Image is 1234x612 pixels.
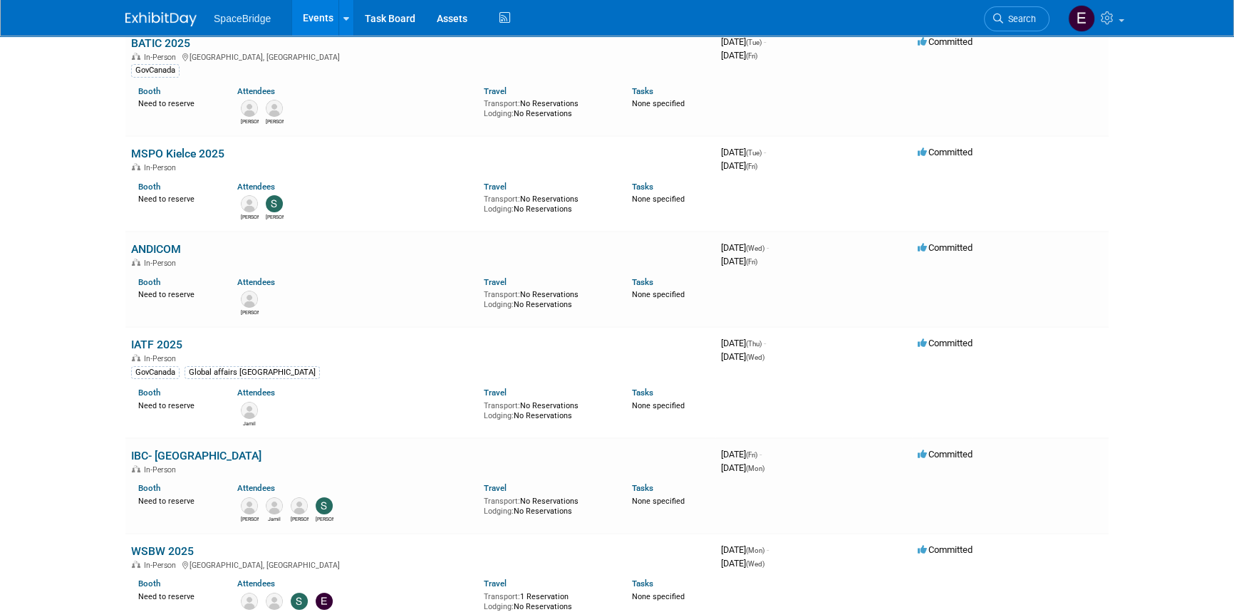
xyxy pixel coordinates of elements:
span: - [764,338,766,348]
a: Booth [138,182,160,192]
a: MSPO Kielce 2025 [131,147,224,160]
a: Booth [138,388,160,398]
span: Transport: [484,195,520,204]
span: Transport: [484,401,520,410]
span: [DATE] [721,147,766,157]
span: Transport: [484,99,520,108]
span: - [764,36,766,47]
div: Stella Gelerman [316,514,333,523]
img: In-Person Event [132,259,140,266]
span: [DATE] [721,462,764,473]
span: [DATE] [721,50,757,61]
span: (Mon) [746,465,764,472]
span: Search [1003,14,1036,24]
span: Lodging: [484,109,514,118]
div: 1 Reservation No Reservations [484,589,611,611]
a: Attendees [237,277,275,287]
span: In-Person [144,163,180,172]
span: [DATE] [721,242,769,253]
div: David Gelerman [241,212,259,221]
div: No Reservations No Reservations [484,398,611,420]
div: Need to reserve [138,494,216,507]
span: Transport: [484,497,520,506]
div: Need to reserve [138,398,216,411]
a: Tasks [632,182,653,192]
img: In-Person Event [132,465,140,472]
span: None specified [632,290,685,299]
div: Amir Kashani [291,514,308,523]
a: Booth [138,86,160,96]
a: Tasks [632,86,653,96]
a: Tasks [632,579,653,588]
span: In-Person [144,53,180,62]
span: (Fri) [746,451,757,459]
img: In-Person Event [132,53,140,60]
a: Tasks [632,277,653,287]
div: Need to reserve [138,287,216,300]
span: Lodging: [484,602,514,611]
img: Gonzalez Juan Carlos [241,291,258,308]
span: (Fri) [746,162,757,170]
a: Travel [484,388,507,398]
img: Amir Kashani [291,497,308,514]
span: Lodging: [484,507,514,516]
span: [DATE] [721,544,769,555]
a: Attendees [237,86,275,96]
span: (Wed) [746,353,764,361]
span: In-Person [144,561,180,570]
span: (Wed) [746,560,764,568]
span: - [767,544,769,555]
a: IATF 2025 [131,338,182,351]
a: IBC- [GEOGRAPHIC_DATA] [131,449,261,462]
a: Travel [484,277,507,287]
span: Lodging: [484,300,514,309]
span: [DATE] [721,558,764,569]
div: Gonzalez Juan Carlos [241,308,259,316]
a: Attendees [237,388,275,398]
a: Booth [138,579,160,588]
div: Stella Gelerman [266,212,284,221]
div: David Gelerman [241,514,259,523]
span: (Thu) [746,340,762,348]
span: - [759,449,762,460]
span: - [767,242,769,253]
span: In-Person [144,354,180,363]
span: None specified [632,592,685,601]
div: [GEOGRAPHIC_DATA], [GEOGRAPHIC_DATA] [131,559,710,570]
span: In-Person [144,259,180,268]
span: [DATE] [721,160,757,171]
span: Committed [918,242,973,253]
a: Booth [138,483,160,493]
img: Stella Gelerman [291,593,308,610]
img: Mike Di Paolo [266,593,283,610]
span: None specified [632,401,685,410]
span: Committed [918,36,973,47]
img: In-Person Event [132,354,140,361]
img: Elizabeth Gelerman [1068,5,1095,32]
img: In-Person Event [132,561,140,568]
img: David Gelerman [241,195,258,212]
img: ExhibitDay [125,12,197,26]
span: (Mon) [746,546,764,554]
div: GovCanada [131,366,180,379]
a: Travel [484,579,507,588]
a: Travel [484,483,507,493]
span: None specified [632,99,685,108]
div: Jamil Joseph [266,514,284,523]
span: (Wed) [746,244,764,252]
span: Committed [918,338,973,348]
img: In-Person Event [132,163,140,170]
img: David Gelerman [241,497,258,514]
div: Need to reserve [138,589,216,602]
span: (Tue) [746,149,762,157]
img: Stella Gelerman [266,195,283,212]
span: (Tue) [746,38,762,46]
div: Victor Yeung [266,117,284,125]
a: Search [984,6,1049,31]
div: Raj Malik [241,117,259,125]
span: [DATE] [721,449,762,460]
span: Lodging: [484,411,514,420]
span: Committed [918,544,973,555]
div: Need to reserve [138,192,216,204]
span: (Fri) [746,52,757,60]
